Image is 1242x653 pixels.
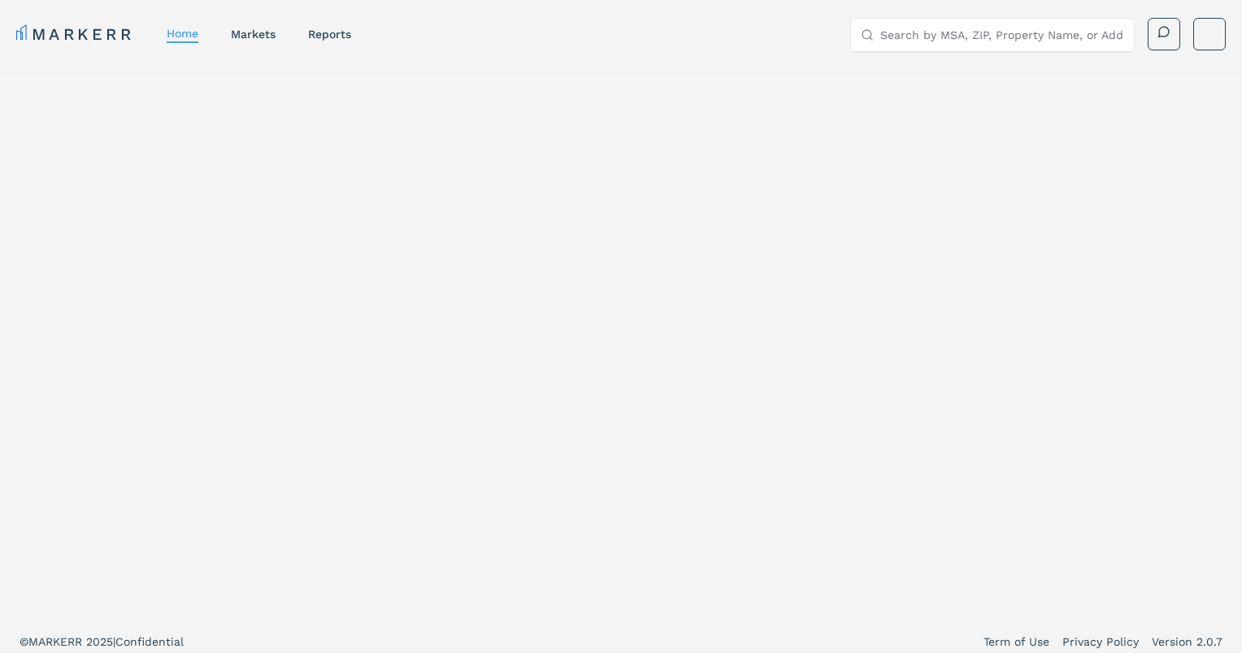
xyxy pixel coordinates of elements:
a: reports [308,28,351,41]
span: Confidential [115,635,184,648]
a: MARKERR [16,23,134,45]
span: 2025 | [86,635,115,648]
a: Privacy Policy [1062,634,1139,650]
a: home [167,27,198,40]
a: markets [231,28,276,41]
a: Version 2.0.7 [1152,634,1222,650]
input: Search by MSA, ZIP, Property Name, or Address [880,19,1124,51]
span: © [20,635,28,648]
a: Term of Use [984,634,1049,650]
span: MARKERR [28,635,86,648]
